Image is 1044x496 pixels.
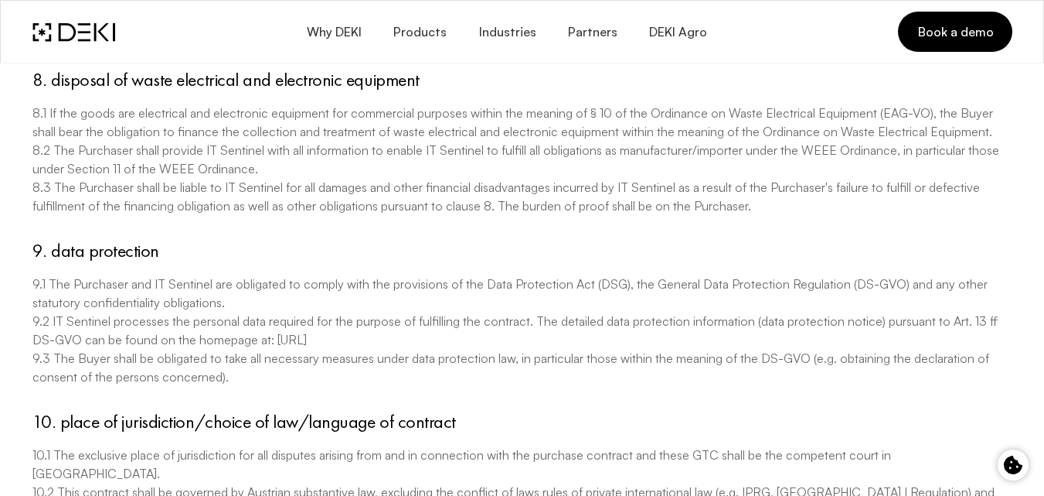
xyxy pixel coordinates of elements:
[32,275,1012,312] p: 9.1 The Purchaser and IT Sentinel are obligated to comply with the provisions of the Data Protect...
[290,14,376,50] button: Why DEKI
[32,349,1012,386] p: 9.3 The Buyer shall be obligated to take all necessary measures under data protection law, in par...
[32,104,1012,141] p: 8.1 If the goods are electrical and electronic equipment for commercial purposes within the meani...
[916,23,993,40] span: Book a demo
[32,22,115,42] img: DEKI Logo
[898,12,1012,52] a: Book a demo
[998,450,1029,481] button: Cookie control
[633,14,723,50] a: DEKI Agro
[648,25,707,39] span: DEKI Agro
[552,14,633,50] a: Partners
[32,312,1012,349] p: 9.2 IT Sentinel processes the personal data required for the purpose of fulfilling the contract. ...
[305,25,361,39] span: Why DEKI
[32,240,1012,262] h4: 9. data protection
[393,25,447,39] span: Products
[32,69,1012,91] h4: 8. disposal of waste electrical and electronic equipment
[567,25,617,39] span: Partners
[478,25,536,39] span: Industries
[377,14,462,50] button: Products
[32,446,1012,483] p: 10.1 The exclusive place of jurisdiction for all disputes arising from and in connection with the...
[32,178,1012,215] p: 8.3 The Purchaser shall be liable to IT Sentinel for all damages and other financial disadvantage...
[462,14,551,50] button: Industries
[32,411,1012,433] h4: 10. place of jurisdiction/choice of law/language of contract
[32,141,1012,178] p: 8.2 The Purchaser shall provide IT Sentinel with all information to enable IT Sentinel to fulfill...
